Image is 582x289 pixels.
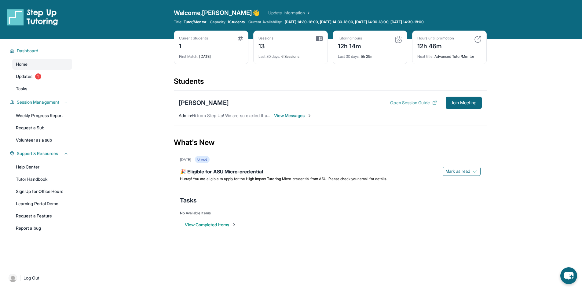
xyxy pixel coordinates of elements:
[390,100,437,106] button: Open Session Guide
[446,97,482,109] button: Join Meeting
[248,20,282,24] span: Current Availability:
[180,211,481,216] div: No Available Items
[417,54,434,59] span: Next title :
[12,110,72,121] a: Weekly Progress Report
[16,73,33,80] span: Updates
[560,267,577,284] button: chat-button
[12,59,72,70] a: Home
[12,174,72,185] a: Tutor Handbook
[185,222,236,228] button: View Completed Items
[285,20,424,24] span: [DATE] 14:30-18:00, [DATE] 14:30-18:00, [DATE] 14:30-18:00, [DATE] 14:30-18:00
[179,113,192,118] span: Admin :
[274,113,312,119] span: View Messages
[184,20,206,24] span: Tutor/Mentor
[20,274,21,282] span: |
[258,36,274,41] div: Sessions
[195,156,210,163] div: Unread
[17,48,38,54] span: Dashboard
[180,176,387,181] span: Hurray! You are eligible to apply for the High Impact Tutoring Micro-credential from ASU. Please ...
[417,50,481,59] div: Advanced Tutor/Mentor
[316,36,323,41] img: card
[7,9,58,26] img: logo
[17,150,58,157] span: Support & Resources
[12,198,72,209] a: Learning Portal Demo
[17,99,59,105] span: Session Management
[338,50,402,59] div: 5h 29m
[180,157,191,162] div: [DATE]
[338,36,362,41] div: Tutoring hours
[174,76,487,90] div: Students
[474,36,481,43] img: card
[338,54,360,59] span: Last 30 days :
[174,20,182,24] span: Title:
[180,168,481,176] div: 🎉 Eligible for ASU Micro-credential
[417,36,454,41] div: Hours until promotion
[180,196,197,205] span: Tasks
[210,20,227,24] span: Capacity:
[445,168,470,174] span: Mark as read
[179,41,208,50] div: 1
[305,10,311,16] img: Chevron Right
[417,41,454,50] div: 12h 46m
[16,86,27,92] span: Tasks
[12,83,72,94] a: Tasks
[6,271,72,285] a: |Log Out
[174,9,260,17] span: Welcome, [PERSON_NAME] 👋
[284,20,425,24] a: [DATE] 14:30-18:00, [DATE] 14:30-18:00, [DATE] 14:30-18:00, [DATE] 14:30-18:00
[338,41,362,50] div: 12h 14m
[395,36,402,43] img: card
[473,169,478,174] img: Mark as read
[12,122,72,133] a: Request a Sub
[14,99,68,105] button: Session Management
[174,129,487,156] div: What's New
[258,50,323,59] div: 6 Sessions
[14,150,68,157] button: Support & Resources
[179,50,243,59] div: [DATE]
[12,71,72,82] a: Updates1
[179,98,229,107] div: [PERSON_NAME]
[258,41,274,50] div: 13
[12,210,72,221] a: Request a Feature
[451,101,477,105] span: Join Meeting
[258,54,280,59] span: Last 30 days :
[12,223,72,234] a: Report a bug
[268,10,311,16] a: Update Information
[14,48,68,54] button: Dashboard
[12,135,72,146] a: Volunteer as a sub
[12,161,72,172] a: Help Center
[443,167,481,176] button: Mark as read
[179,36,208,41] div: Current Students
[307,113,312,118] img: Chevron-Right
[9,274,17,282] img: user-img
[16,61,27,67] span: Home
[35,73,41,80] span: 1
[12,186,72,197] a: Sign Up for Office Hours
[228,20,245,24] span: 1 Students
[238,36,243,41] img: card
[24,275,39,281] span: Log Out
[179,54,199,59] span: First Match :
